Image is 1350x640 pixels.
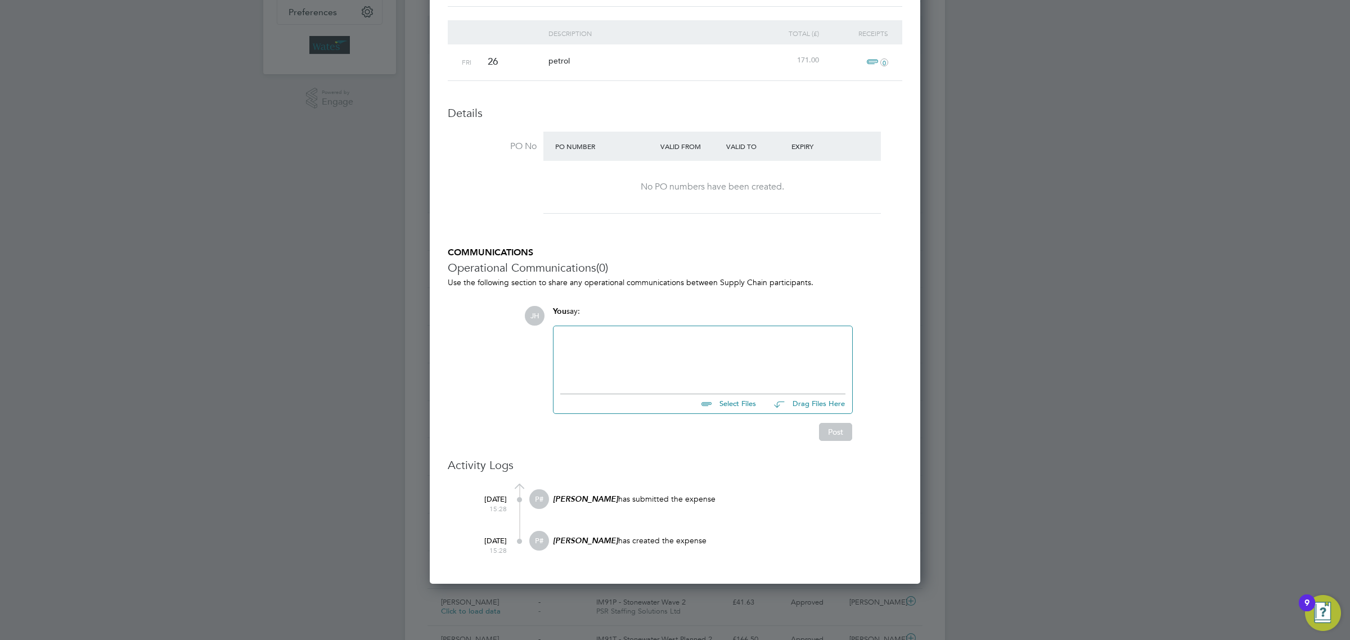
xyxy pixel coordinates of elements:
[525,306,544,326] span: JH
[552,494,902,504] p: has submitted the expense
[1304,603,1309,618] div: 9
[529,531,549,551] span: P#
[462,57,471,66] span: Fri
[819,423,852,441] button: Post
[1305,595,1341,631] button: Open Resource Center, 9 new notifications
[553,306,853,326] div: say:
[546,20,753,46] div: Description
[552,136,658,156] div: PO Number
[555,181,870,193] div: No PO numbers have been created.
[658,136,723,156] div: Valid From
[723,136,789,156] div: Valid To
[596,260,608,275] span: (0)
[448,141,537,152] label: PO No
[822,20,891,46] div: Receipts
[529,489,549,509] span: P#
[789,136,854,156] div: Expiry
[553,494,618,504] em: [PERSON_NAME]
[797,55,819,65] span: 171.00
[548,56,570,66] span: petrol
[753,20,822,46] div: Total (£)
[880,58,888,66] i: 0
[462,531,507,555] div: [DATE]
[462,489,507,513] div: [DATE]
[448,247,902,259] h5: COMMUNICATIONS
[462,546,507,555] span: 15:28
[448,458,902,472] h3: Activity Logs
[448,277,902,287] p: Use the following section to share any operational communications between Supply Chain participants.
[448,260,902,275] h3: Operational Communications
[765,393,845,416] button: Drag Files Here
[488,56,498,67] span: 26
[553,307,566,316] span: You
[462,504,507,513] span: 15:28
[553,536,618,546] em: [PERSON_NAME]
[448,106,902,120] h3: Details
[552,535,902,546] p: has created the expense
